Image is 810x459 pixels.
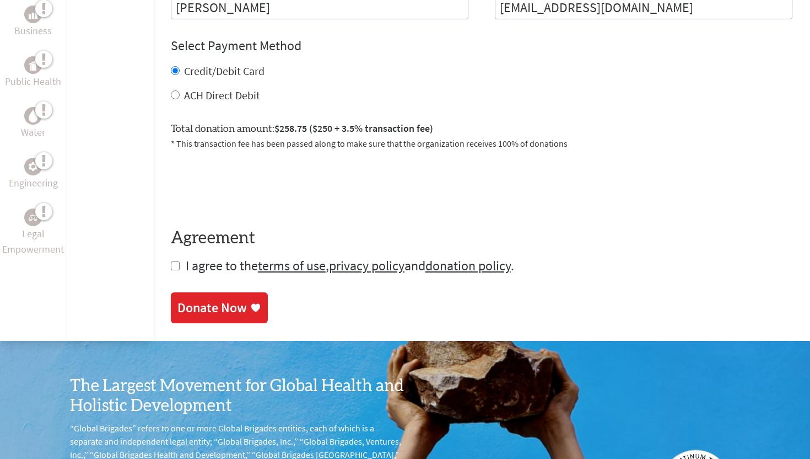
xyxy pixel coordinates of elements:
[171,121,433,137] label: Total donation amount:
[425,257,511,274] a: donation policy
[24,6,42,23] div: Business
[2,226,64,257] p: Legal Empowerment
[171,163,338,206] iframe: reCAPTCHA
[70,376,405,416] h3: The Largest Movement for Global Health and Holistic Development
[274,122,433,135] span: $258.75 ($250 + 3.5% transaction fee)
[2,209,64,257] a: Legal EmpowermentLegal Empowerment
[14,6,52,39] a: BusinessBusiness
[29,60,37,71] img: Public Health
[329,257,404,274] a: privacy policy
[186,257,514,274] span: I agree to the , and .
[171,37,792,55] h4: Select Payment Method
[184,88,260,102] label: ACH Direct Debit
[9,175,58,191] p: Engineering
[258,257,326,274] a: terms of use
[29,110,37,122] img: Water
[171,137,792,150] p: * This transaction fee has been passed along to make sure that the organization receives 100% of ...
[21,107,45,140] a: WaterWater
[5,74,61,89] p: Public Health
[24,107,42,125] div: Water
[24,56,42,74] div: Public Health
[21,125,45,140] p: Water
[184,64,264,78] label: Credit/Debit Card
[171,292,268,323] a: Donate Now
[5,56,61,89] a: Public HealthPublic Health
[171,228,792,248] h4: Agreement
[24,209,42,226] div: Legal Empowerment
[177,299,247,317] div: Donate Now
[29,162,37,171] img: Engineering
[29,214,37,221] img: Legal Empowerment
[9,158,58,191] a: EngineeringEngineering
[24,158,42,175] div: Engineering
[14,23,52,39] p: Business
[29,10,37,19] img: Business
